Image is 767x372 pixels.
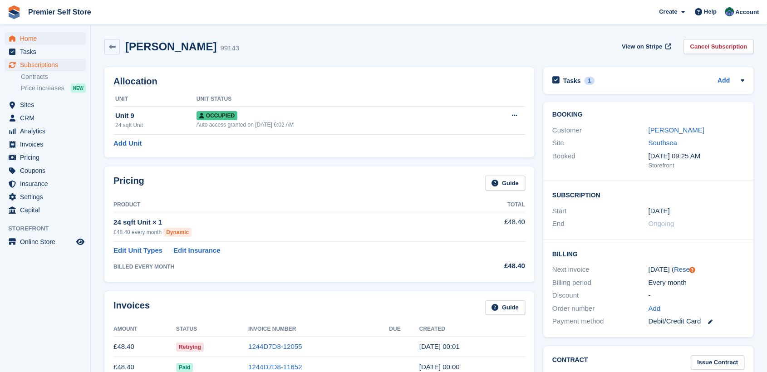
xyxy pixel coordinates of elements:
a: menu [5,191,86,203]
th: Unit Status [197,92,472,107]
div: Next invoice [552,264,649,275]
div: Booked [552,151,649,170]
a: Guide [485,300,525,315]
div: Billing period [552,278,649,288]
span: Subscriptions [20,59,74,71]
td: £48.40 [458,212,525,241]
th: Total [458,198,525,212]
span: Analytics [20,125,74,137]
a: [PERSON_NAME] [648,126,704,134]
span: Help [704,7,717,16]
div: Dynamic [163,228,192,237]
div: 99143 [220,43,239,54]
h2: Subscription [552,190,744,199]
div: £48.40 every month [113,228,458,237]
h2: Tasks [563,77,581,85]
a: menu [5,59,86,71]
div: - [648,290,744,301]
span: Account [735,8,759,17]
div: 24 sqft Unit × 1 [113,217,458,228]
a: Contracts [21,73,86,81]
a: Guide [485,176,525,191]
span: Settings [20,191,74,203]
a: Reset [674,265,692,273]
span: Paid [176,363,193,372]
div: Order number [552,303,649,314]
a: menu [5,235,86,248]
a: 1244D7D8-11652 [248,363,302,371]
span: Storefront [8,224,90,233]
a: menu [5,98,86,111]
a: View on Stripe [618,39,673,54]
h2: Invoices [113,300,150,315]
a: menu [5,125,86,137]
div: Unit 9 [115,111,197,121]
a: Add [648,303,660,314]
a: Cancel Subscription [683,39,753,54]
span: Ongoing [648,220,674,227]
div: Payment method [552,316,649,327]
span: Home [20,32,74,45]
a: Southsea [648,139,677,147]
span: Tasks [20,45,74,58]
div: Storefront [648,161,744,170]
span: Invoices [20,138,74,151]
th: Due [389,322,419,337]
div: 24 sqft Unit [115,121,197,129]
time: 2025-08-31 23:01:43 UTC [419,343,460,350]
h2: [PERSON_NAME] [125,40,216,53]
div: End [552,219,649,229]
th: Unit [113,92,197,107]
th: Invoice Number [248,322,389,337]
span: View on Stripe [622,42,662,51]
a: menu [5,32,86,45]
a: menu [5,138,86,151]
span: Coupons [20,164,74,177]
div: Every month [648,278,744,288]
a: 1244D7D8-12055 [248,343,302,350]
a: Preview store [75,236,86,247]
a: menu [5,164,86,177]
div: [DATE] ( ) [648,264,744,275]
a: menu [5,177,86,190]
a: menu [5,204,86,216]
div: Customer [552,125,649,136]
div: Debit/Credit Card [648,316,744,327]
div: Tooltip anchor [688,266,696,274]
a: Add [718,76,730,86]
span: Insurance [20,177,74,190]
a: Edit Unit Types [113,245,162,256]
div: NEW [71,83,86,93]
time: 2025-07-31 23:00:00 UTC [648,206,669,216]
th: Created [419,322,525,337]
a: Add Unit [113,138,142,149]
a: menu [5,112,86,124]
a: menu [5,45,86,58]
span: CRM [20,112,74,124]
img: Jo Granger [725,7,734,16]
div: 1 [584,77,595,85]
th: Amount [113,322,176,337]
a: Price increases NEW [21,83,86,93]
span: Sites [20,98,74,111]
h2: Booking [552,111,744,118]
span: Create [659,7,677,16]
div: Discount [552,290,649,301]
th: Status [176,322,248,337]
span: Price increases [21,84,64,93]
a: Premier Self Store [25,5,95,20]
th: Product [113,198,458,212]
img: stora-icon-8386f47178a22dfd0bd8f6a31ec36ba5ce8667c1dd55bd0f319d3a0aa187defe.svg [7,5,21,19]
div: Auto access granted on [DATE] 6:02 AM [197,121,472,129]
time: 2025-07-31 23:00:47 UTC [419,363,460,371]
span: Capital [20,204,74,216]
h2: Contract [552,355,588,370]
h2: Allocation [113,76,525,87]
h2: Pricing [113,176,144,191]
span: Online Store [20,235,74,248]
td: £48.40 [113,337,176,357]
span: Occupied [197,111,237,120]
span: Pricing [20,151,74,164]
a: Issue Contract [691,355,744,370]
a: Edit Insurance [173,245,220,256]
